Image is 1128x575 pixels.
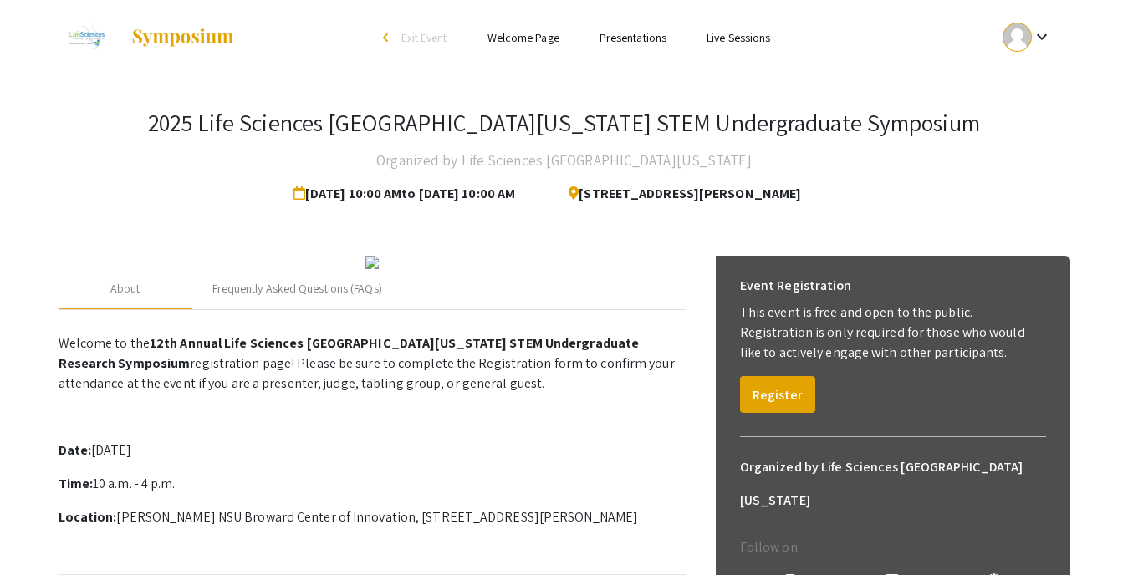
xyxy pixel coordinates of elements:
[985,18,1069,56] button: Expand account dropdown
[59,17,115,59] img: 2025 Life Sciences South Florida STEM Undergraduate Symposium
[376,144,751,177] h4: Organized by Life Sciences [GEOGRAPHIC_DATA][US_STATE]
[740,376,815,413] button: Register
[487,30,559,45] a: Welcome Page
[59,507,686,527] p: [PERSON_NAME] NSU Broward Center of Innovation, [STREET_ADDRESS][PERSON_NAME]
[148,109,980,137] h3: 2025 Life Sciences [GEOGRAPHIC_DATA][US_STATE] STEM Undergraduate Symposium
[707,30,770,45] a: Live Sessions
[740,537,1046,557] p: Follow on
[401,30,447,45] span: Exit Event
[59,441,92,459] strong: Date:
[383,33,393,43] div: arrow_back_ios
[740,450,1046,517] h6: Organized by Life Sciences [GEOGRAPHIC_DATA][US_STATE]
[130,28,235,48] img: Symposium by ForagerOne
[59,333,686,394] p: Welcome to the registration page! Please be sure to complete the Registration form to confirm you...
[59,440,686,461] p: [DATE]
[59,475,94,492] strong: Time:
[740,303,1046,363] p: This event is free and open to the public. Registration is only required for those who would like...
[13,500,71,562] iframe: Chat
[1032,27,1052,47] mat-icon: Expand account dropdown
[600,30,666,45] a: Presentations
[365,256,379,269] img: 32153a09-f8cb-4114-bf27-cfb6bc84fc69.png
[555,177,801,211] span: [STREET_ADDRESS][PERSON_NAME]
[110,280,140,298] div: About
[59,508,117,526] strong: Location:
[59,334,640,372] strong: 12th Annual Life Sciences [GEOGRAPHIC_DATA][US_STATE] STEM Undergraduate Research Symposium
[59,17,236,59] a: 2025 Life Sciences South Florida STEM Undergraduate Symposium
[59,474,686,494] p: 10 a.m. - 4 p.m.
[293,177,522,211] span: [DATE] 10:00 AM to [DATE] 10:00 AM
[212,280,382,298] div: Frequently Asked Questions (FAQs)
[740,269,852,303] h6: Event Registration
